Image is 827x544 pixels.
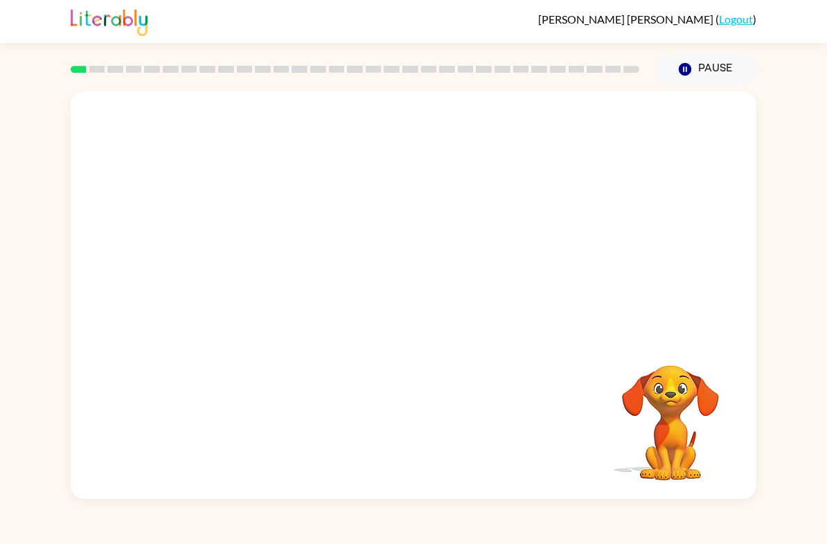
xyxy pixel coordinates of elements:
video: Your browser must support playing .mp4 files to use Literably. Please try using another browser. [601,344,740,482]
button: Pause [656,53,756,85]
div: ( ) [538,12,756,26]
a: Logout [719,12,753,26]
span: [PERSON_NAME] [PERSON_NAME] [538,12,715,26]
img: Literably [71,6,148,36]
